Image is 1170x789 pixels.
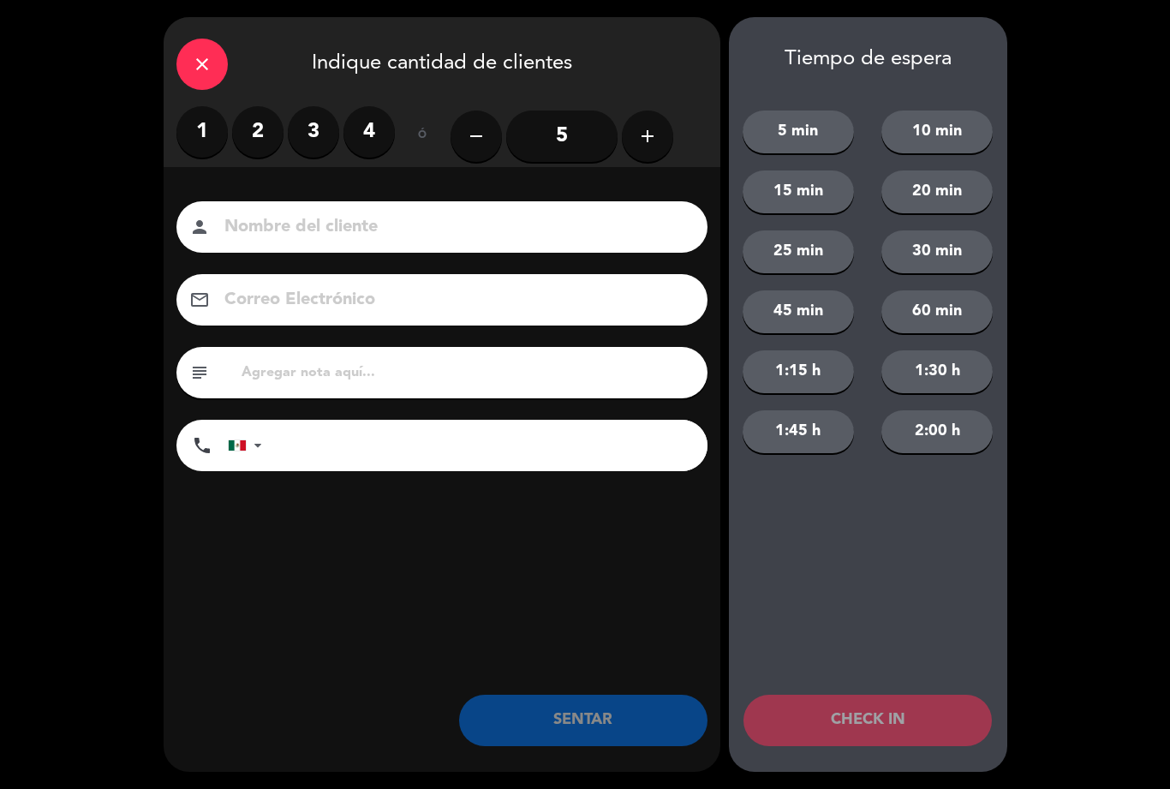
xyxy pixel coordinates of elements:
[229,421,268,470] div: Mexico (México): +52
[743,695,992,746] button: CHECK IN
[743,350,854,393] button: 1:15 h
[189,217,210,237] i: person
[223,212,685,242] input: Nombre del cliente
[164,17,720,106] div: Indique cantidad de clientes
[743,111,854,153] button: 5 min
[466,126,487,146] i: remove
[881,350,993,393] button: 1:30 h
[743,170,854,213] button: 15 min
[729,47,1007,72] div: Tiempo de espera
[743,290,854,333] button: 45 min
[881,170,993,213] button: 20 min
[881,111,993,153] button: 10 min
[637,126,658,146] i: add
[240,361,695,385] input: Agregar nota aquí...
[881,230,993,273] button: 30 min
[192,54,212,75] i: close
[288,106,339,158] label: 3
[881,290,993,333] button: 60 min
[232,106,284,158] label: 2
[395,106,451,166] div: ó
[176,106,228,158] label: 1
[622,111,673,162] button: add
[189,362,210,383] i: subject
[189,290,210,310] i: email
[743,410,854,453] button: 1:45 h
[223,285,685,315] input: Correo Electrónico
[343,106,395,158] label: 4
[192,435,212,456] i: phone
[451,111,502,162] button: remove
[743,230,854,273] button: 25 min
[459,695,707,746] button: SENTAR
[881,410,993,453] button: 2:00 h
